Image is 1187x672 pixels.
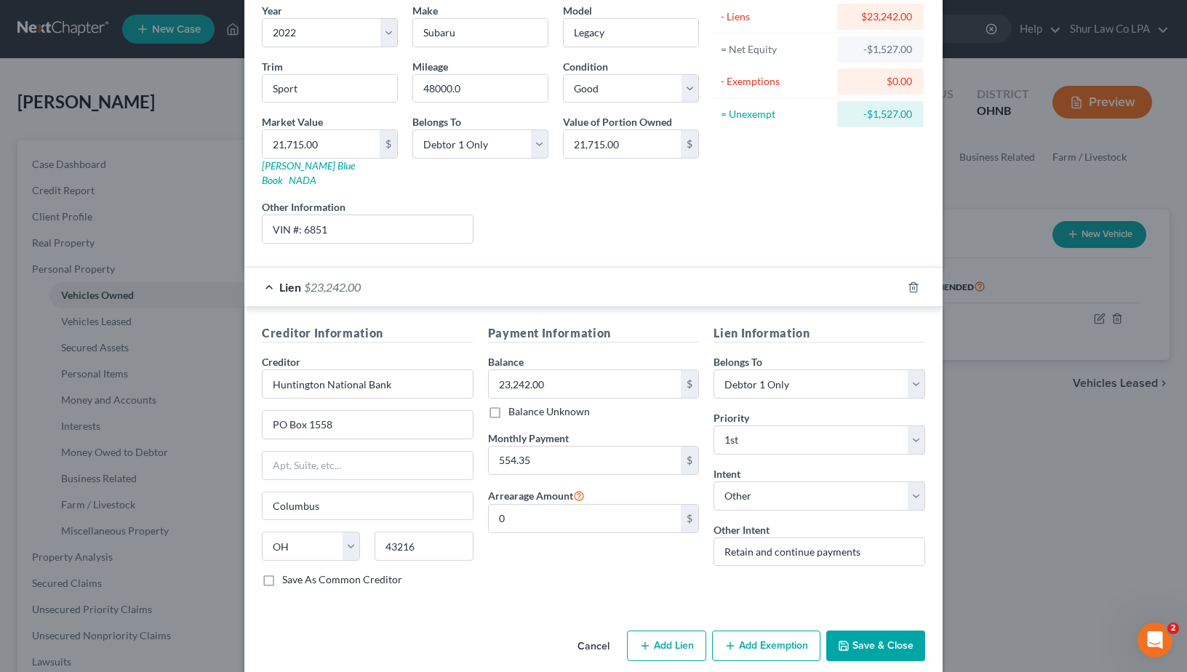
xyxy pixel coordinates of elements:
[262,324,473,343] h5: Creditor Information
[262,369,473,399] input: Search creditor by name...
[375,532,473,561] input: Enter zip...
[262,199,345,215] label: Other Information
[681,505,698,532] div: $
[1167,623,1179,634] span: 2
[564,19,698,47] input: ex. Altima
[412,116,461,128] span: Belongs To
[489,370,682,398] input: 0.00
[262,114,323,129] label: Market Value
[262,59,283,74] label: Trim
[564,130,681,158] input: 0.00
[282,572,402,587] label: Save As Common Creditor
[681,370,698,398] div: $
[380,130,397,158] div: $
[489,447,682,474] input: 0.00
[714,412,749,424] span: Priority
[263,130,380,158] input: 0.00
[262,356,300,368] span: Creditor
[563,3,592,18] label: Model
[413,19,548,47] input: ex. Nissan
[849,107,912,121] div: -$1,527.00
[681,130,698,158] div: $
[721,107,831,121] div: = Unexempt
[712,631,820,661] button: Add Exemption
[714,537,925,567] input: Specify...
[279,280,301,294] span: Lien
[1138,623,1172,657] iframe: Intercom live chat
[627,631,706,661] button: Add Lien
[262,3,282,18] label: Year
[263,215,473,243] input: (optional)
[563,114,672,129] label: Value of Portion Owned
[714,522,770,537] label: Other Intent
[412,59,448,74] label: Mileage
[262,159,355,186] a: [PERSON_NAME] Blue Book
[849,74,912,89] div: $0.00
[304,280,361,294] span: $23,242.00
[714,356,762,368] span: Belongs To
[721,74,831,89] div: - Exemptions
[289,174,316,186] a: NADA
[849,9,912,24] div: $23,242.00
[849,42,912,57] div: -$1,527.00
[563,59,608,74] label: Condition
[826,631,925,661] button: Save & Close
[488,431,569,446] label: Monthly Payment
[263,75,397,103] input: ex. LS, LT, etc
[566,632,621,661] button: Cancel
[714,324,925,343] h5: Lien Information
[413,75,548,103] input: --
[721,42,831,57] div: = Net Equity
[263,452,473,479] input: Apt, Suite, etc...
[263,411,473,439] input: Enter address...
[508,404,590,419] label: Balance Unknown
[488,354,524,369] label: Balance
[412,4,438,17] span: Make
[488,324,700,343] h5: Payment Information
[488,487,585,504] label: Arrearage Amount
[681,447,698,474] div: $
[721,9,831,24] div: - Liens
[263,492,473,520] input: Enter city...
[489,505,682,532] input: 0.00
[714,466,740,481] label: Intent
